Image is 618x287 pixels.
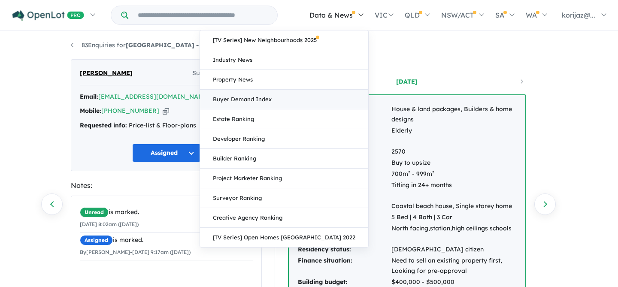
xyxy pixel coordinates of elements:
[80,121,127,129] strong: Requested info:
[391,223,517,245] td: North facing,station,high ceilings schools
[80,249,191,255] small: By [PERSON_NAME] - [DATE] 9:17am ([DATE])
[80,221,139,227] small: [DATE] 8:02am ([DATE])
[391,146,517,157] td: 2570
[98,93,210,100] a: [EMAIL_ADDRESS][DOMAIN_NAME]
[200,50,368,70] a: Industry News
[200,208,368,228] a: Creative Agency Ranking
[391,104,517,125] td: House & land packages, Builders & home designs
[80,207,253,218] div: is marked.
[80,207,109,218] span: Unread
[391,255,517,277] td: Need to sell an existing property first, Looking for pre-approval
[80,235,113,245] span: Assigned
[200,70,368,90] a: Property News
[200,129,368,149] a: Developer Ranking
[71,41,269,49] a: 83Enquiries for[GEOGRAPHIC_DATA] - [GEOGRAPHIC_DATA]
[297,244,391,255] td: Residency status:
[200,228,368,247] a: [TV Series] Open Homes [GEOGRAPHIC_DATA] 2022
[80,68,133,79] span: [PERSON_NAME]
[200,109,368,129] a: Estate Ranking
[80,93,98,100] strong: Email:
[200,169,368,188] a: Project Marketer Ranking
[200,30,368,50] a: [TV Series] New Neighbourhoods 2025
[562,11,595,19] span: korijaz@...
[297,255,391,277] td: Finance situation:
[288,59,526,71] div: Buyer Profile:
[200,90,368,109] a: Buyer Demand Index
[80,235,253,245] div: is marked.
[391,169,517,180] td: 700m² - 999m²
[132,144,201,162] button: Assigned
[163,106,169,115] button: Copy
[391,201,517,212] td: Coastal beach house, Single storey home
[370,77,443,86] a: [DATE]
[80,121,253,131] div: Price-list & Floor-plans
[391,180,517,201] td: Titling in 24+ months
[126,41,269,49] strong: [GEOGRAPHIC_DATA] - [GEOGRAPHIC_DATA]
[391,244,517,255] td: [DEMOGRAPHIC_DATA] citizen
[130,6,276,24] input: Try estate name, suburb, builder or developer
[80,107,101,115] strong: Mobile:
[101,107,159,115] a: [PHONE_NUMBER]
[71,40,547,51] nav: breadcrumb
[71,180,262,191] div: Notes:
[12,10,84,21] img: Openlot PRO Logo White
[192,68,253,79] span: Sun - [DATE] 8:02am
[200,188,368,208] a: Surveyor Ranking
[391,125,517,147] td: Elderly
[391,212,517,223] td: 5 Bed | 4 Bath | 3 Car
[200,149,368,169] a: Builder Ranking
[391,157,517,169] td: Buy to upsize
